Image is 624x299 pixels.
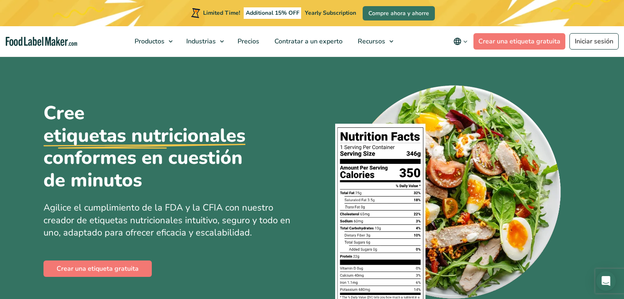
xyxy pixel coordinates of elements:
[43,102,265,192] h1: Cree conformes en cuestión de minutos
[127,26,177,57] a: Productos
[179,26,228,57] a: Industrias
[363,6,435,20] a: Compre ahora y ahorre
[235,37,260,46] span: Precios
[596,271,616,291] div: Open Intercom Messenger
[272,37,343,46] span: Contratar a un experto
[43,125,245,147] u: etiquetas nutricionales
[305,9,356,17] span: Yearly Subscription
[184,37,217,46] span: Industrias
[355,37,386,46] span: Recursos
[132,37,165,46] span: Productos
[203,9,240,17] span: Limited Time!
[473,33,565,50] a: Crear una etiqueta gratuita
[569,33,619,50] a: Iniciar sesión
[43,202,290,239] span: Agilice el cumplimiento de la FDA y la CFIA con nuestro creador de etiquetas nutricionales intuit...
[43,260,152,277] a: Crear una etiqueta gratuita
[244,7,302,19] span: Additional 15% OFF
[230,26,265,57] a: Precios
[350,26,398,57] a: Recursos
[267,26,348,57] a: Contratar a un experto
